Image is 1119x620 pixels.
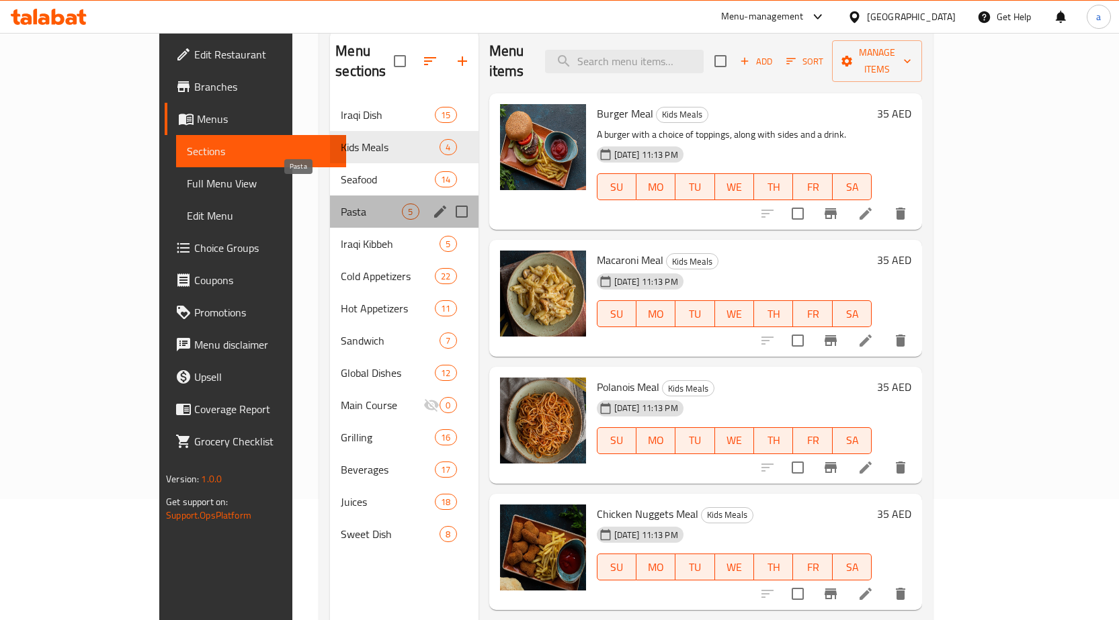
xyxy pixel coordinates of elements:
p: A burger with a choice of toppings, along with sides and a drink. [597,126,872,143]
div: Global Dishes [341,365,435,381]
button: WE [715,173,754,200]
button: SA [833,427,872,454]
a: Coverage Report [165,393,346,425]
div: Sweet Dish [341,526,440,542]
span: 18 [436,496,456,508]
div: items [435,429,456,445]
span: Menus [197,111,335,127]
button: delete [884,451,917,484]
button: WE [715,427,754,454]
span: [DATE] 11:13 PM [609,529,683,541]
a: Edit menu item [858,333,874,349]
span: [DATE] 11:13 PM [609,402,683,414]
span: Juices [341,494,435,510]
a: Support.OpsPlatform [166,506,251,524]
span: Main Course [341,397,423,413]
button: TH [754,553,793,580]
span: Kids Meals [341,139,440,155]
span: FR [798,304,827,324]
span: WE [720,558,749,577]
span: WE [720,177,749,197]
button: WE [715,553,754,580]
span: SU [603,558,631,577]
span: Grocery Checklist [194,433,335,449]
button: Branch-specific-item [815,578,847,610]
span: SA [838,558,866,577]
a: Sections [176,135,346,167]
div: Menu-management [721,9,804,25]
div: Iraqi Kibbeh5 [330,228,478,260]
span: SU [603,304,631,324]
span: 0 [440,399,456,412]
button: FR [793,427,832,454]
span: 8 [440,528,456,541]
span: FR [798,558,827,577]
span: Branches [194,79,335,95]
span: 15 [436,109,456,122]
div: items [440,139,456,155]
input: search [545,50,704,73]
span: Seafood [341,171,435,187]
button: SU [597,173,636,200]
div: items [435,171,456,187]
span: Select to update [784,200,812,228]
a: Edit Menu [176,200,346,232]
span: 5 [440,238,456,251]
span: Cold Appetizers [341,268,435,284]
img: Macaroni Meal [500,251,586,337]
img: Polanois Meal [500,378,586,463]
span: [DATE] 11:13 PM [609,275,683,288]
div: items [435,461,456,478]
a: Choice Groups [165,232,346,264]
span: Menu disclaimer [194,337,335,353]
span: Grilling [341,429,435,445]
span: SA [838,177,866,197]
span: WE [720,304,749,324]
div: Hot Appetizers [341,300,435,316]
span: MO [642,304,670,324]
a: Menus [165,103,346,135]
button: TU [675,173,714,200]
div: Cold Appetizers22 [330,260,478,292]
div: Sandwich7 [330,324,478,357]
button: Sort [783,51,827,72]
span: Version: [166,470,199,488]
h6: 35 AED [877,504,911,523]
a: Edit menu item [858,206,874,222]
span: Add [738,54,774,69]
span: 12 [436,367,456,380]
button: Branch-specific-item [815,451,847,484]
div: items [435,268,456,284]
span: TH [759,304,788,324]
div: Kids Meals [701,507,753,523]
span: Manage items [843,44,911,78]
a: Edit Restaurant [165,38,346,71]
h6: 35 AED [877,251,911,269]
a: Menu disclaimer [165,328,346,361]
span: 11 [436,302,456,315]
span: Upsell [194,369,335,385]
span: 16 [436,431,456,444]
h6: 35 AED [877,378,911,396]
button: FR [793,553,832,580]
span: 1.0.0 [201,470,222,488]
div: Kids Meals4 [330,131,478,163]
button: SA [833,173,872,200]
span: Beverages [341,461,435,478]
button: MO [636,300,675,327]
div: Iraqi Kibbeh [341,236,440,252]
img: Burger Meal [500,104,586,190]
div: Hot Appetizers11 [330,292,478,324]
div: Juices18 [330,486,478,518]
div: Global Dishes12 [330,357,478,389]
span: Select to update [784,580,812,608]
div: Iraqi Dish [341,107,435,123]
span: Kids Meals [657,107,708,122]
span: [DATE] 11:13 PM [609,148,683,161]
span: TH [759,177,788,197]
span: FR [798,431,827,450]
